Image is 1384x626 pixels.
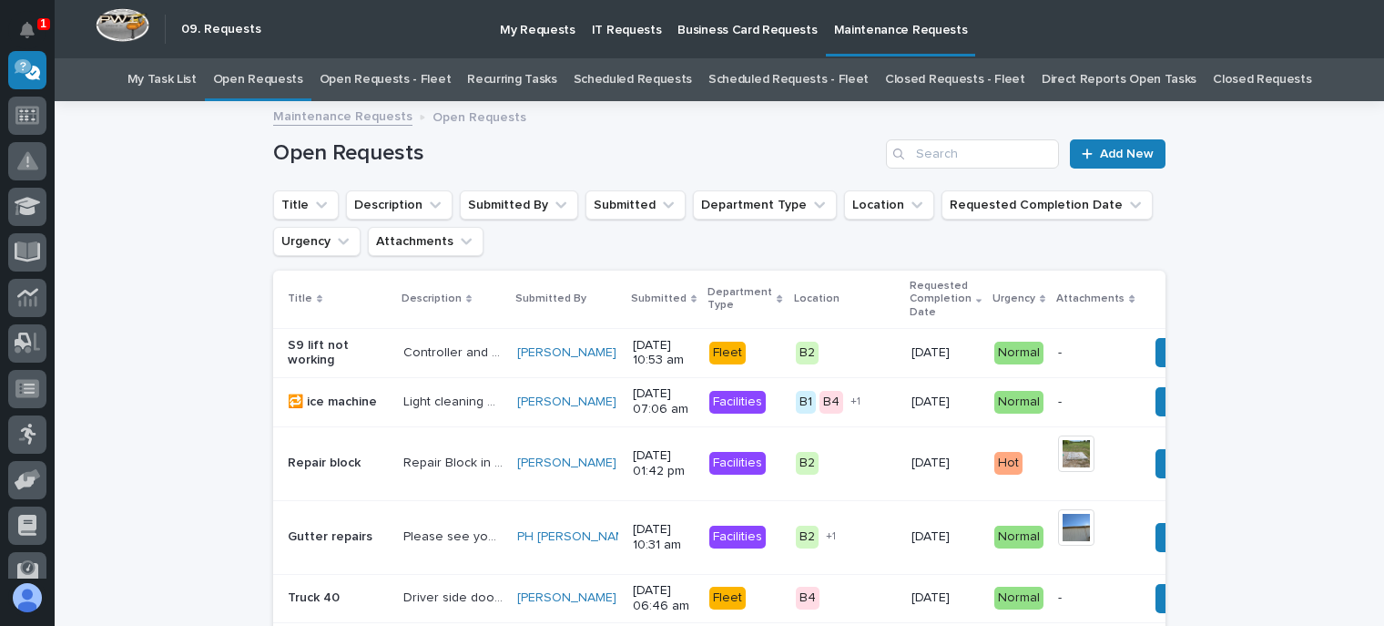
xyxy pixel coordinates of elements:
div: B4 [819,391,843,414]
a: [PERSON_NAME] [517,345,616,361]
div: Normal [994,342,1043,364]
button: Assign [1155,523,1217,552]
a: [PERSON_NAME] [517,395,616,410]
div: B1 [796,391,816,414]
button: Schedule [1155,338,1235,367]
a: My Task List [127,58,197,101]
button: Submitted By [460,190,578,220]
button: Assign [1155,449,1217,478]
p: - [1058,395,1133,410]
div: Fleet [709,587,746,610]
img: Workspace Logo [96,8,149,42]
a: [PERSON_NAME] [517,456,616,471]
p: Driver side door seal, and backup camera/ Bluetooth radio [403,587,506,606]
p: Light cleaning of the 4 Ice machines. - make sure coils are clean - clean filter - add ice Machin... [403,391,506,410]
p: Controller and unit not working [403,342,506,361]
p: Department Type [707,282,772,316]
div: B2 [796,452,819,475]
a: Scheduled Requests [574,58,692,101]
button: Location [844,190,934,220]
a: Scheduled Requests - Fleet [708,58,869,101]
button: Assign [1155,387,1217,416]
p: Attachments [1056,289,1124,309]
div: B2 [796,526,819,549]
a: Recurring Tasks [467,58,556,101]
p: Truck 40 [288,590,389,606]
p: [DATE] 06:46 am [633,583,695,614]
tr: Gutter repairsPlease see your all gutters that leak. I’ve got some caulk, especially for that bef... [273,500,1367,574]
a: Open Requests [213,58,303,101]
a: Direct Reports Open Tasks [1042,58,1196,101]
p: [DATE] 10:53 am [633,338,695,369]
button: Department Type [693,190,837,220]
div: Normal [994,526,1043,549]
button: Description [346,190,453,220]
p: 1 [40,17,46,30]
p: Repair Block in septic area. Need to fill colder block with Hydraulic concrete [403,452,506,471]
p: [DATE] 07:06 am [633,386,695,417]
div: B2 [796,342,819,364]
p: Location [794,289,840,309]
p: S9 lift not working [288,338,389,369]
span: + 1 [826,531,836,542]
p: [DATE] 10:31 am [633,522,695,553]
p: Requested Completion Date [910,276,972,323]
div: Facilities [709,526,766,549]
div: Normal [994,391,1043,414]
button: Notifications [8,11,46,49]
span: + 1 [850,396,860,407]
a: Closed Requests [1213,58,1311,101]
div: Fleet [709,342,746,364]
button: Attachments [368,227,483,256]
a: Closed Requests - Fleet [885,58,1025,101]
button: Submitted [585,190,686,220]
p: Please see your all gutters that leak. I’ve got some caulk, especially for that before. [403,526,506,545]
p: Submitted By [515,289,586,309]
button: Title [273,190,339,220]
p: [DATE] [911,395,980,410]
a: Add New [1070,139,1165,169]
p: - [1058,345,1133,361]
div: Hot [994,452,1023,475]
button: Assign [1155,584,1217,613]
button: Requested Completion Date [941,190,1153,220]
span: Add New [1100,148,1154,160]
p: [DATE] 01:42 pm [633,448,695,479]
p: Description [402,289,462,309]
h2: 09. Requests [181,22,261,37]
h1: Open Requests [273,140,879,167]
p: [DATE] [911,345,980,361]
div: Normal [994,587,1043,610]
tr: 🔁 ice machineLight cleaning of the 4 Ice machines. - make sure coils are clean - clean filter - a... [273,377,1367,426]
p: Repair block [288,456,389,471]
p: Gutter repairs [288,529,389,545]
tr: Repair blockRepair Block in septic area. Need to fill colder block with Hydraulic concreteRepair ... [273,426,1367,500]
tr: S9 lift not workingController and unit not workingController and unit not working [PERSON_NAME] [... [273,328,1367,377]
p: - [1058,590,1133,606]
p: [DATE] [911,456,980,471]
button: Urgency [273,227,361,256]
a: [PERSON_NAME] [517,590,616,606]
p: [DATE] [911,590,980,606]
p: [DATE] [911,529,980,545]
button: users-avatar [8,579,46,617]
tr: Truck 40Driver side door seal, and backup camera/ Bluetooth radioDriver side door seal, and backu... [273,574,1367,623]
div: B4 [796,587,819,610]
a: PH [PERSON_NAME] [517,529,636,545]
input: Search [886,139,1059,169]
p: Urgency [992,289,1035,309]
div: Notifications1 [23,22,46,51]
p: Title [288,289,312,309]
p: Submitted [631,289,687,309]
p: 🔁 ice machine [288,395,389,410]
div: Facilities [709,452,766,475]
div: Facilities [709,391,766,414]
a: Open Requests - Fleet [320,58,452,101]
p: Open Requests [432,106,526,126]
a: Maintenance Requests [273,105,412,126]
